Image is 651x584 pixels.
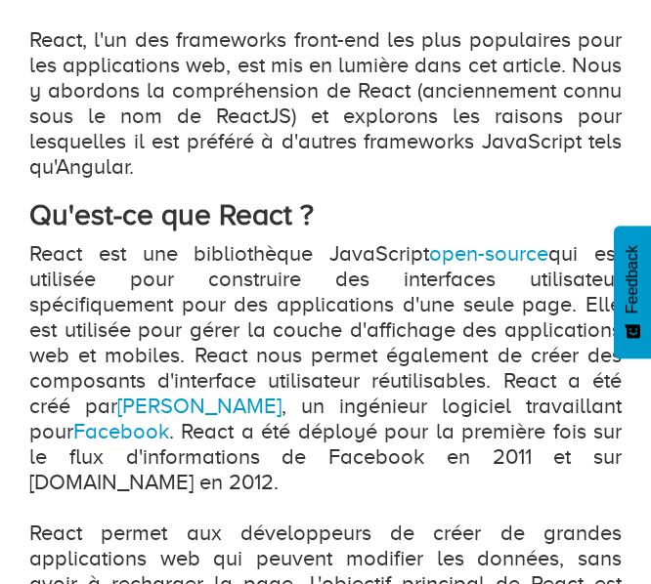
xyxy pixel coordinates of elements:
a: Facebook [73,419,169,443]
a: open-source [429,241,548,266]
span: Feedback [624,245,641,313]
p: React, l'un des frameworks front-end les plus populaires pour les applications web, est mis en lu... [29,27,622,180]
a: [PERSON_NAME] [117,394,282,418]
strong: Qu'est-ce que React ? [29,198,314,231]
button: Feedback - Afficher l’enquête [614,226,651,358]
